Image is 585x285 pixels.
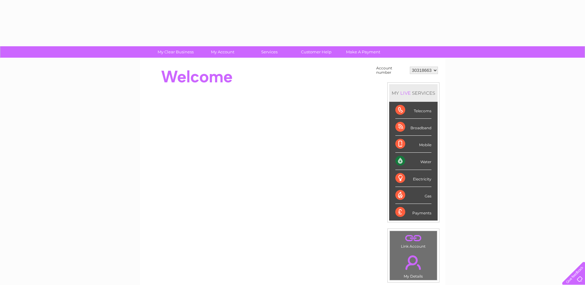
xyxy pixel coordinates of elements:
div: Telecoms [395,102,431,119]
div: MY SERVICES [389,84,438,102]
a: Customer Help [291,46,342,58]
div: Mobile [395,136,431,153]
div: LIVE [399,90,412,96]
a: . [391,233,435,243]
a: Make A Payment [338,46,389,58]
td: Account number [375,64,408,76]
div: Electricity [395,170,431,187]
div: Water [395,153,431,170]
a: My Account [197,46,248,58]
td: Link Account [389,231,437,250]
td: My Details [389,250,437,280]
div: Payments [395,204,431,221]
a: My Clear Business [150,46,201,58]
a: . [391,252,435,273]
div: Broadband [395,119,431,136]
a: Services [244,46,295,58]
div: Gas [395,187,431,204]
